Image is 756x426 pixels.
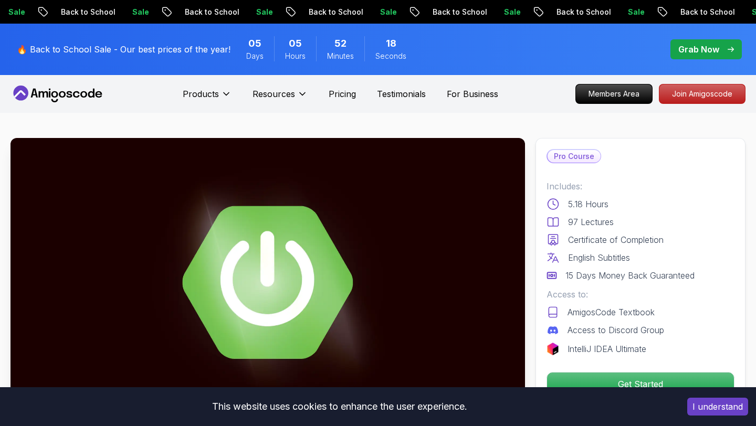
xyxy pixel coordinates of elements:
[659,84,745,104] a: Join Amigoscode
[678,43,719,56] p: Grab Now
[334,36,346,51] span: 52 Minutes
[327,51,354,61] span: Minutes
[568,306,655,318] p: AmigosCode Textbook
[253,88,308,109] button: Resources
[246,51,264,61] span: Days
[547,372,734,396] p: Get Started
[289,36,302,51] span: 5 Hours
[292,7,363,17] p: Back to School
[568,343,646,355] p: IntelliJ IDEA Ultimate
[447,88,498,100] a: For Business
[568,251,630,264] p: English Subtitles
[687,398,748,416] button: Accept cookies
[547,372,734,396] button: Get Started
[568,216,614,228] p: 97 Lectures
[363,7,397,17] p: Sale
[375,51,406,61] span: Seconds
[183,88,232,109] button: Products
[17,43,230,56] p: 🔥 Back to School Sale - Our best prices of the year!
[239,7,273,17] p: Sale
[565,269,695,282] p: 15 Days Money Back Guaranteed
[329,88,356,100] a: Pricing
[8,395,671,418] div: This website uses cookies to enhance the user experience.
[568,233,664,246] p: Certificate of Completion
[386,36,396,51] span: 18 Seconds
[168,7,239,17] p: Back to School
[568,324,664,336] p: Access to Discord Group
[568,198,608,210] p: 5.18 Hours
[547,343,559,355] img: jetbrains logo
[664,7,735,17] p: Back to School
[540,7,611,17] p: Back to School
[575,84,653,104] a: Members Area
[487,7,521,17] p: Sale
[548,150,601,163] p: Pro Course
[547,288,734,301] p: Access to:
[576,84,652,103] p: Members Area
[253,88,295,100] p: Resources
[183,88,219,100] p: Products
[248,36,261,51] span: 5 Days
[115,7,149,17] p: Sale
[547,180,734,193] p: Includes:
[377,88,426,100] a: Testimonials
[659,84,745,103] p: Join Amigoscode
[611,7,645,17] p: Sale
[44,7,115,17] p: Back to School
[285,51,306,61] span: Hours
[416,7,487,17] p: Back to School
